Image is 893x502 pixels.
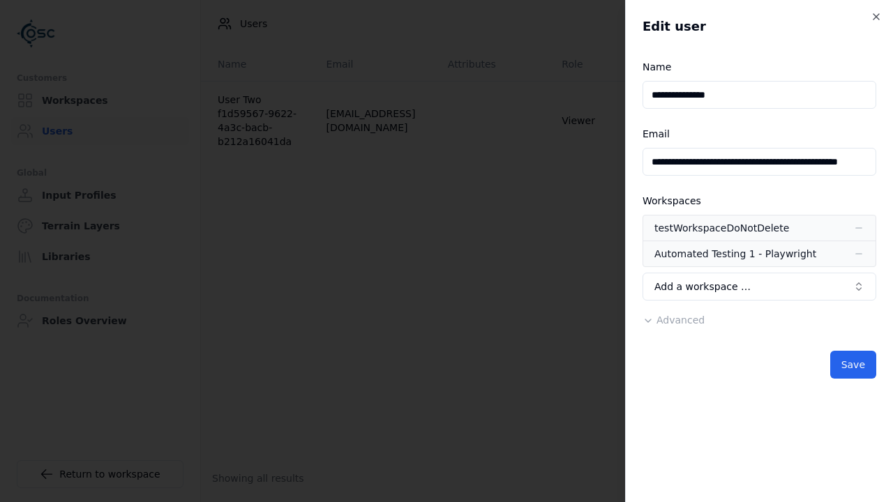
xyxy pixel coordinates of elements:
span: Advanced [656,314,705,326]
label: Name [643,61,671,73]
div: Automated Testing 1 - Playwright [654,247,816,261]
span: Add a workspace … [654,280,751,294]
h2: Edit user [643,17,876,36]
button: Advanced [643,313,705,327]
label: Email [643,128,670,139]
div: testWorkspaceDoNotDelete [654,221,789,235]
label: Workspaces [643,195,701,206]
button: Save [830,351,876,379]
